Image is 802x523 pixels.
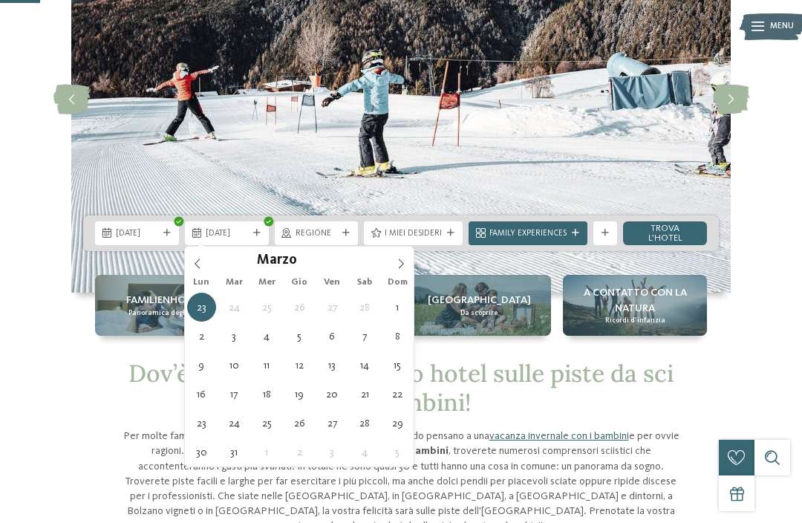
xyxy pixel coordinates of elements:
[460,308,498,318] span: Da scoprire
[285,409,314,438] span: Marzo 26, 2026
[252,380,281,409] span: Marzo 18, 2026
[489,431,629,441] a: vacanza invernale con i bambini
[285,380,314,409] span: Marzo 19, 2026
[187,438,216,467] span: Marzo 30, 2026
[187,380,216,409] span: Marzo 16, 2026
[95,275,239,336] a: Hotel sulle piste da sci per bambini: divertimento senza confini Familienhotels Panoramica degli ...
[351,322,379,351] span: Marzo 7, 2026
[318,380,347,409] span: Marzo 20, 2026
[126,293,209,308] span: Familienhotels
[220,293,249,322] span: Febbraio 24, 2026
[252,293,281,322] span: Febbraio 25, 2026
[383,438,412,467] span: Aprile 5, 2026
[220,351,249,380] span: Marzo 10, 2026
[605,316,665,325] span: Ricordi d’infanzia
[250,278,283,288] span: Mer
[220,322,249,351] span: Marzo 3, 2026
[285,438,314,467] span: Aprile 2, 2026
[385,228,442,240] span: I miei desideri
[351,380,379,409] span: Marzo 21, 2026
[220,438,249,467] span: Marzo 31, 2026
[285,293,314,322] span: Febbraio 26, 2026
[220,409,249,438] span: Marzo 24, 2026
[285,322,314,351] span: Marzo 5, 2026
[220,380,249,409] span: Marzo 17, 2026
[252,409,281,438] span: Marzo 25, 2026
[381,278,414,288] span: Dom
[407,275,551,336] a: Hotel sulle piste da sci per bambini: divertimento senza confini [GEOGRAPHIC_DATA] Da scoprire
[351,293,379,322] span: Febbraio 28, 2026
[318,322,347,351] span: Marzo 6, 2026
[187,351,216,380] span: Marzo 9, 2026
[218,278,250,288] span: Mar
[252,438,281,467] span: Aprile 1, 2026
[187,293,216,322] span: Febbraio 23, 2026
[348,278,381,288] span: Sab
[351,409,379,438] span: Marzo 28, 2026
[383,380,412,409] span: Marzo 22, 2026
[318,409,347,438] span: Marzo 27, 2026
[383,351,412,380] span: Marzo 15, 2026
[128,308,206,318] span: Panoramica degli hotel
[116,228,158,240] span: [DATE]
[383,322,412,351] span: Marzo 8, 2026
[351,351,379,380] span: Marzo 14, 2026
[128,358,674,417] span: Dov’è che si va? Nel nostro hotel sulle piste da sci per bambini!
[489,228,567,240] span: Family Experiences
[383,293,412,322] span: Marzo 1, 2026
[318,293,347,322] span: Febbraio 27, 2026
[383,409,412,438] span: Marzo 29, 2026
[187,409,216,438] span: Marzo 23, 2026
[318,438,347,467] span: Aprile 3, 2026
[185,278,218,288] span: Lun
[296,228,338,240] span: Regione
[285,351,314,380] span: Marzo 12, 2026
[257,254,297,268] span: Marzo
[297,252,346,267] input: Year
[187,322,216,351] span: Marzo 2, 2026
[316,278,348,288] span: Ven
[252,322,281,351] span: Marzo 4, 2026
[351,438,379,467] span: Aprile 4, 2026
[623,221,707,245] a: trova l’hotel
[283,278,316,288] span: Gio
[563,275,707,336] a: Hotel sulle piste da sci per bambini: divertimento senza confini A contatto con la natura Ricordi...
[206,228,248,240] span: [DATE]
[569,285,701,315] span: A contatto con la natura
[252,351,281,380] span: Marzo 11, 2026
[428,293,531,308] span: [GEOGRAPHIC_DATA]
[318,351,347,380] span: Marzo 13, 2026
